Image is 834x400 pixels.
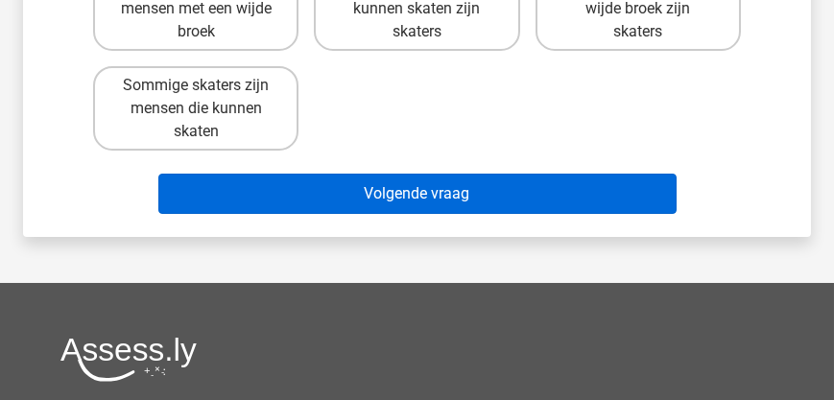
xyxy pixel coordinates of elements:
img: Assessly logo [60,337,197,382]
button: Volgende vraag [158,174,677,214]
label: Sommige skaters zijn mensen die kunnen skaten [93,66,298,151]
